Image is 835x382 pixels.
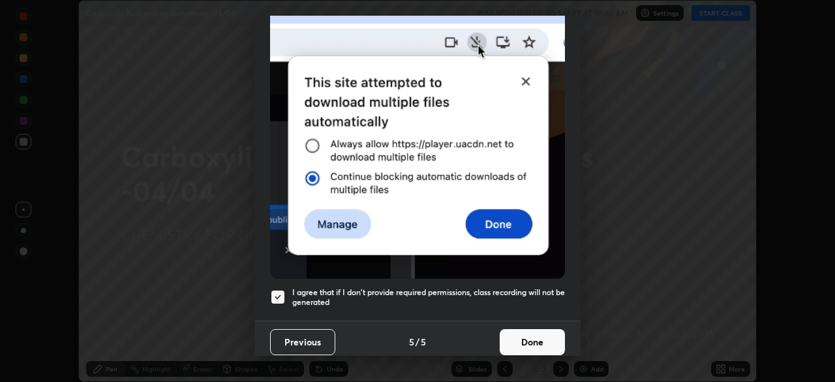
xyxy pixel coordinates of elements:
button: Done [500,329,565,355]
h4: 5 [409,335,414,349]
h4: / [416,335,419,349]
h4: 5 [421,335,426,349]
button: Previous [270,329,335,355]
h5: I agree that if I don't provide required permissions, class recording will not be generated [292,287,565,308]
